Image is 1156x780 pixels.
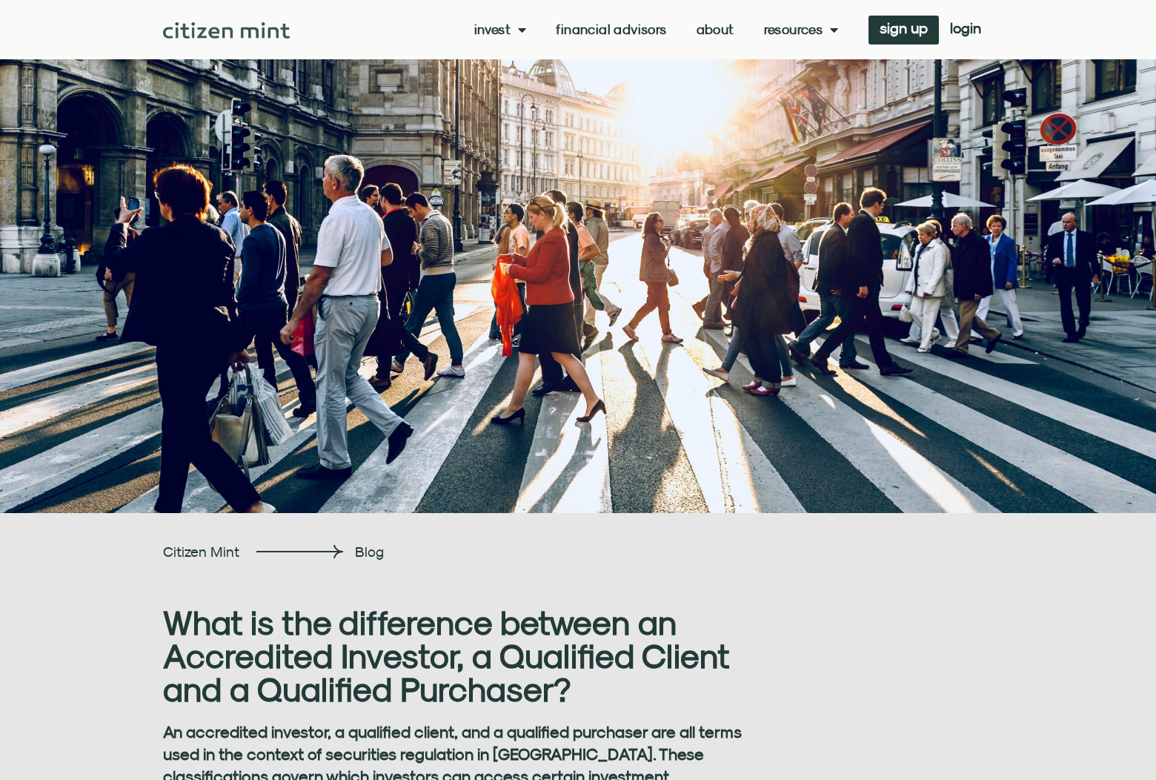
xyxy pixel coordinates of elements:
[939,16,992,44] a: login
[163,22,290,39] img: Citizen Mint
[764,22,839,37] a: Resources
[163,543,245,561] h2: Citizen Mint
[880,23,928,33] span: sign up
[950,23,981,33] span: login
[163,606,745,706] h1: What is the difference between an Accredited Investor, a Qualified Client and a Qualified Purchaser?
[355,543,741,561] h2: Blog
[868,16,939,44] a: sign up
[556,22,666,37] a: Financial Advisors
[697,22,734,37] a: About
[474,22,527,37] a: Invest
[474,22,839,37] nav: Menu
